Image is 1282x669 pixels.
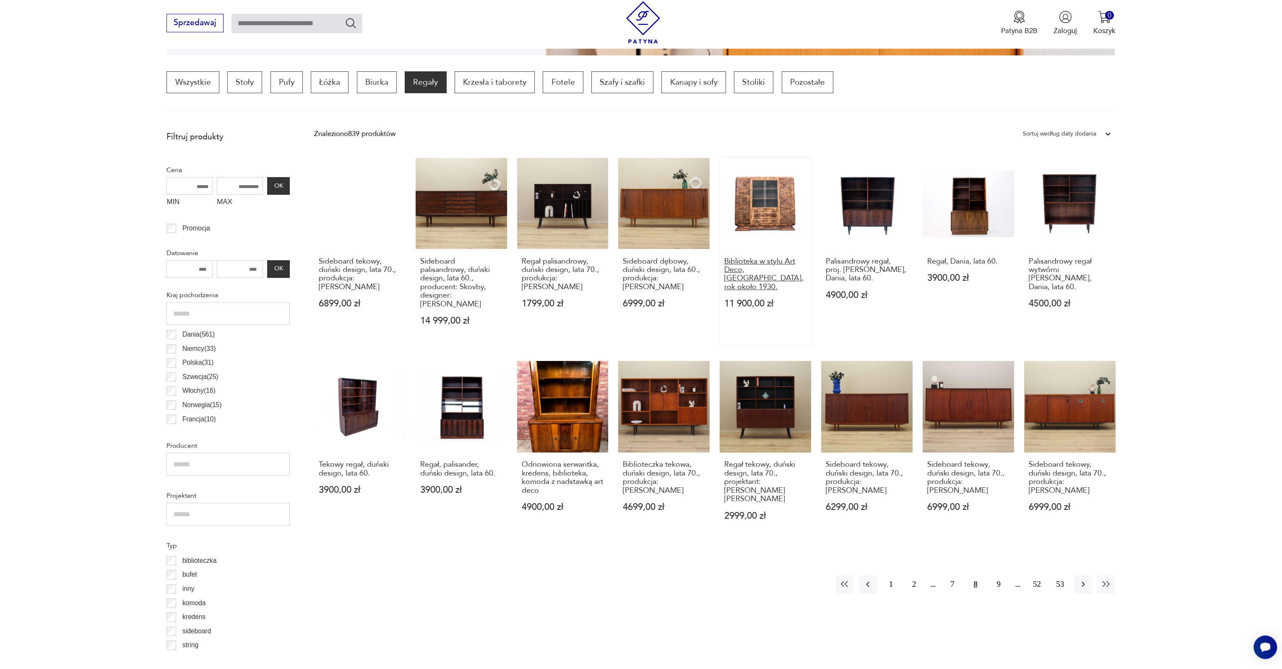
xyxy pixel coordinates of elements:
[826,503,908,512] p: 6299,00 zł
[267,260,290,278] button: OK
[943,575,961,593] button: 7
[270,71,303,93] a: Pufy
[1059,10,1072,24] img: Ikonka użytkownika
[345,17,357,29] button: Szukaj
[357,71,397,93] a: Biurka
[182,583,195,594] p: inny
[182,343,216,354] p: Niemcy ( 33 )
[182,654,203,665] p: witryna
[182,223,210,234] p: Promocja
[416,361,507,540] a: Regał, palisander, duński design, lata 60.Regał, palisander, duński design, lata 60.3900,00 zł
[623,299,705,308] p: 6999,00 zł
[267,177,290,195] button: OK
[543,71,583,93] p: Fotele
[166,540,290,551] p: Typ
[826,291,908,300] p: 4900,00 zł
[405,71,446,93] a: Regały
[319,486,401,494] p: 3900,00 zł
[826,257,908,283] h3: Palisandrowy regał, proj. [PERSON_NAME], Dania, lata 60.
[319,299,401,308] p: 6899,00 zł
[1024,158,1116,345] a: Palisandrowy regał wytwórni Omann Jun, Dania, lata 60.Palisandrowy regał wytwórni [PERSON_NAME], ...
[420,460,502,478] h3: Regał, palisander, duński design, lata 60.
[517,361,608,540] a: Odnowiona serwantka, kredens, biblioteka, komoda z nadstawką art decoOdnowiona serwantka, kredens...
[521,503,603,512] p: 4900,00 zł
[182,569,197,580] p: bufet
[182,400,222,410] p: Norwegia ( 15 )
[1093,10,1116,36] button: 0Koszyk
[990,575,1008,593] button: 9
[182,371,218,382] p: Szwecja ( 25 )
[782,71,833,93] a: Pozostałe
[623,460,705,495] h3: Biblioteczka tekowa, duński design, lata 70., produkcja: [PERSON_NAME]
[1029,503,1111,512] p: 6999,00 zł
[182,555,216,566] p: biblioteczka
[416,158,507,345] a: Sideboard palisandrowy, duński design, lata 60., producent: Skovby, designer: Henry Rosengren Han...
[311,71,348,93] a: Łóżka
[1105,11,1114,20] div: 0
[1023,128,1096,139] div: Sortuj według daty dodania
[227,71,262,93] a: Stoły
[923,158,1014,345] a: Regał, Dania, lata 60.Regał, Dania, lata 60.3900,00 zł
[166,165,290,175] p: Cena
[166,14,223,32] button: Sprzedawaj
[927,503,1009,512] p: 6999,00 zł
[455,71,535,93] a: Krzesła i taborety
[1001,10,1038,36] button: Patyna B2B
[182,612,205,622] p: kredens
[720,158,811,345] a: Biblioteka w stylu Art Deco, Polska, rok około 1930.Biblioteka w stylu Art Deco, [GEOGRAPHIC_DATA...
[1093,26,1116,36] p: Koszyk
[1253,635,1277,659] iframe: Smartsupp widget button
[314,361,406,540] a: Tekowy regał, duński design, lata 60.Tekowy regał, duński design, lata 60.3900,00 zł
[166,195,213,211] label: MIN
[1051,575,1069,593] button: 53
[166,490,290,501] p: Projektant
[521,299,603,308] p: 1799,00 zł
[166,290,290,301] p: Kraj pochodzenia
[623,257,705,292] h3: Sideboard dębowy, duński design, lata 60., produkcja: [PERSON_NAME]
[1001,26,1038,36] p: Patyna B2B
[622,1,664,44] img: Patyna - sklep z meblami i dekoracjami vintage
[182,329,215,340] p: Dania ( 561 )
[591,71,653,93] a: Szafy i szafki
[927,274,1009,282] p: 3900,00 zł
[618,158,710,345] a: Sideboard dębowy, duński design, lata 60., produkcja: DaniaSideboard dębowy, duński design, lata ...
[821,158,913,345] a: Palisandrowy regał, proj. Omann Jun, Dania, lata 60.Palisandrowy regał, proj. [PERSON_NAME], Dani...
[319,257,401,292] h3: Sideboard tekowy, duński design, lata 70., produkcja: [PERSON_NAME]
[724,299,806,308] p: 11 900,00 zł
[1053,10,1077,36] button: Zaloguj
[724,460,806,503] h3: Regał tekowy, duński design, lata 70., projektant: [PERSON_NAME] [PERSON_NAME]
[1053,26,1077,36] p: Zaloguj
[1024,361,1116,540] a: Sideboard tekowy, duński design, lata 70., produkcja: DaniaSideboard tekowy, duński design, lata ...
[166,20,223,27] a: Sprzedawaj
[734,71,773,93] a: Stoliki
[217,195,263,211] label: MAX
[618,361,710,540] a: Biblioteczka tekowa, duński design, lata 70., produkcja: DaniaBiblioteczka tekowa, duński design,...
[661,71,726,93] p: Kanapy i sofy
[1029,299,1111,308] p: 4500,00 zł
[882,575,900,593] button: 1
[724,257,806,292] h3: Biblioteka w stylu Art Deco, [GEOGRAPHIC_DATA], rok około 1930.
[182,428,238,439] p: Czechosłowacja ( 6 )
[1001,10,1038,36] a: Ikona medaluPatyna B2B
[166,71,219,93] a: Wszystkie
[182,626,211,637] p: sideboard
[166,131,290,142] p: Filtruj produkty
[166,248,290,259] p: Datowanie
[1028,575,1046,593] button: 52
[420,257,502,308] h3: Sideboard palisandrowy, duński design, lata 60., producent: Skovby, designer: [PERSON_NAME]
[420,486,502,494] p: 3900,00 zł
[521,257,603,292] h3: Regał palisandrowy, duński design, lata 70., produkcja: [PERSON_NAME]
[720,361,811,540] a: Regał tekowy, duński design, lata 70., projektant: Peter Løvig NielsenRegał tekowy, duński design...
[182,385,216,396] p: Włochy ( 16 )
[927,460,1009,495] h3: Sideboard tekowy, duński design, lata 70., produkcja: [PERSON_NAME]
[923,361,1014,540] a: Sideboard tekowy, duński design, lata 70., produkcja: DaniaSideboard tekowy, duński design, lata ...
[319,460,401,478] h3: Tekowy regał, duński design, lata 60.
[1029,257,1111,292] h3: Palisandrowy regał wytwórni [PERSON_NAME], Dania, lata 60.
[905,575,923,593] button: 2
